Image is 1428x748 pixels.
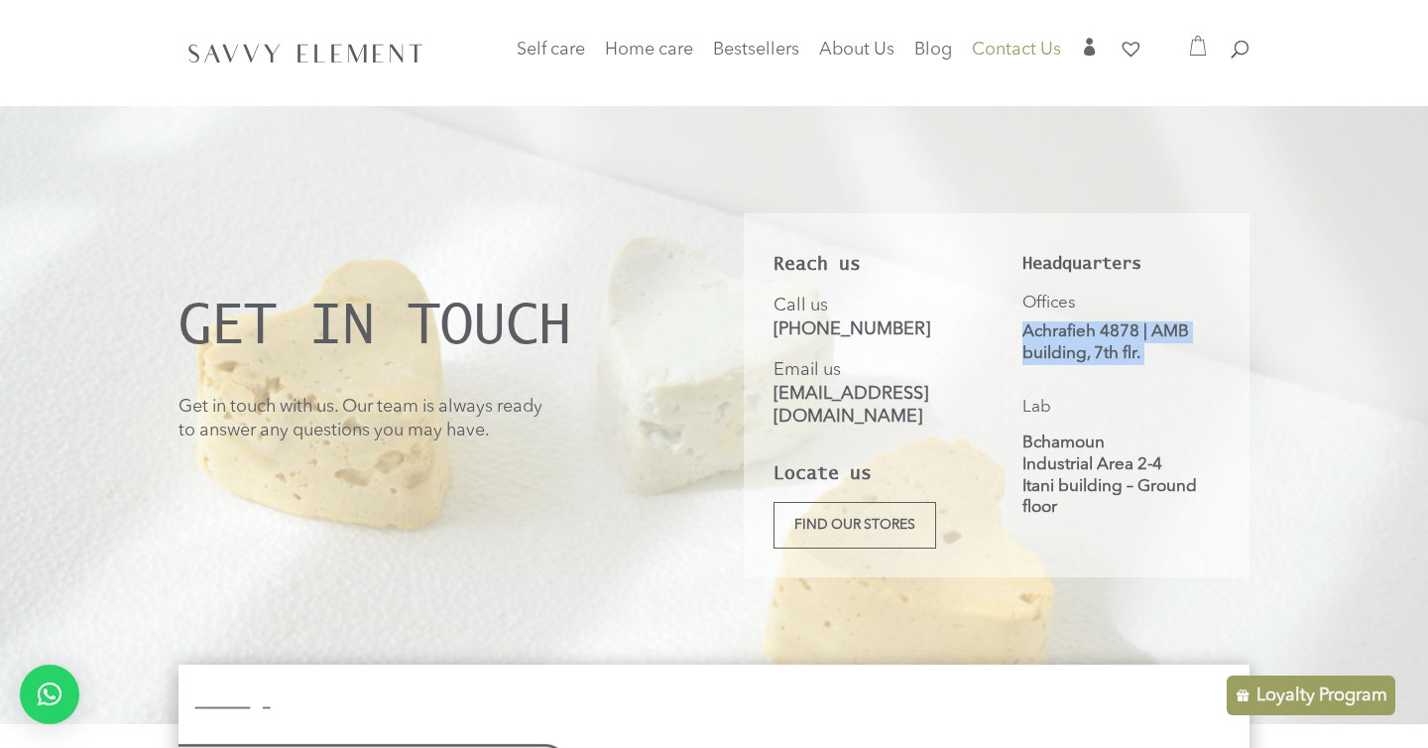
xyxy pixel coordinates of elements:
[605,43,693,82] a: Home care
[914,43,952,70] a: Blog
[1081,38,1099,70] a: 
[178,396,684,442] p: Get in touch with us. Our team is always ready to answer any questions you may have.
[972,41,1061,59] span: Contact Us
[182,37,428,68] img: SavvyElement
[713,43,799,70] a: Bestsellers
[1256,684,1387,707] p: Loyalty Program
[819,41,894,59] span: About Us
[517,43,585,82] a: Self care
[1022,397,1220,419] p: Lab
[605,41,693,59] span: Home care
[1022,253,1141,273] strong: Headquarters
[1022,293,1220,314] p: Offices
[773,253,861,274] strong: Reach us
[517,41,585,59] span: Self care
[178,294,684,364] h1: GET IN TOUCH
[1022,433,1220,518] p: Bchamoun Industrial Area 2-4 Itani building – Ground floor
[773,320,930,338] a: [PHONE_NUMBER]
[819,43,894,70] a: About Us
[713,41,799,59] span: Bestsellers
[773,359,971,429] p: Email us
[1081,38,1099,56] span: 
[773,385,928,426] a: [EMAIL_ADDRESS][DOMAIN_NAME]
[773,502,936,549] a: Find our stores
[1022,321,1220,364] p: Achrafieh 4878 | AMB building, 7th flr.
[914,41,952,59] span: Blog
[773,462,872,483] strong: Locate us
[972,43,1061,70] a: Contact Us
[773,295,971,359] p: Call us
